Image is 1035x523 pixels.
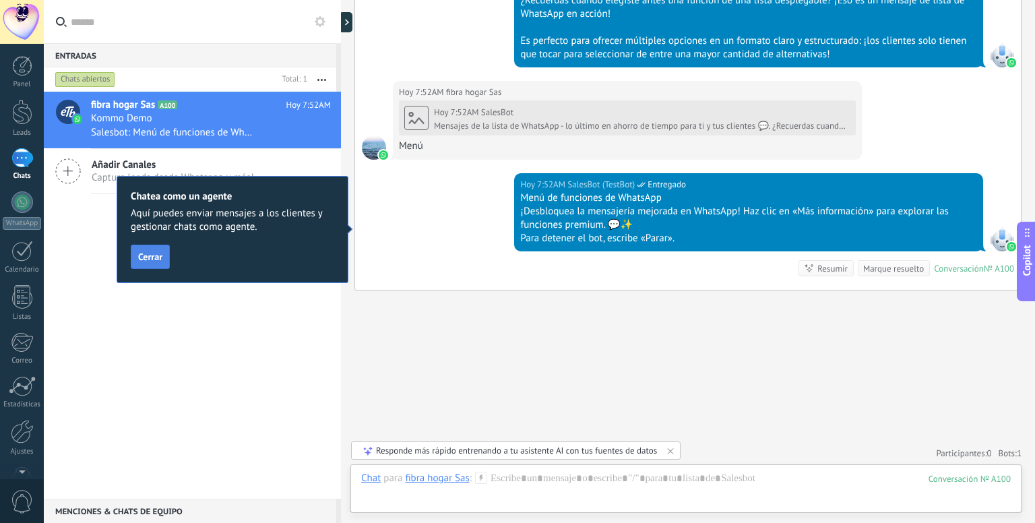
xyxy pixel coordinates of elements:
[44,43,336,67] div: Entradas
[307,67,336,92] button: Más
[434,107,481,118] div: Hoy 7:52AM
[92,158,254,171] span: Añadir Canales
[3,217,41,230] div: WhatsApp
[1007,242,1016,251] img: waba.svg
[520,205,977,232] div: ¡Desbloquea la mensajería mejorada en WhatsApp! Haz clic en «Más información» para explorar las f...
[990,227,1014,251] span: SalesBot
[3,400,42,409] div: Estadísticas
[399,140,856,153] div: Menú
[383,472,402,485] span: para
[648,178,686,191] span: Entregado
[91,98,155,112] span: fibra hogar Sas
[277,73,307,86] div: Total: 1
[520,34,977,61] div: Es perfecto para ofrecer múltiples opciones en un formato claro y estructurado: ¡los clientes sol...
[362,135,386,160] span: fibra hogar Sas
[1020,245,1034,276] span: Copilot
[990,43,1014,67] span: SalesBot
[92,171,254,184] span: Captura leads desde Whatsapp y más!
[929,473,1011,485] div: 100
[3,448,42,456] div: Ajustes
[863,262,924,275] div: Marque resuelto
[470,472,472,485] span: :
[44,499,336,523] div: Menciones & Chats de equipo
[3,313,42,321] div: Listas
[286,98,331,112] span: Hoy 7:52AM
[131,207,334,234] span: Aquí puedes enviar mensajes a los clientes y gestionar chats como agente.
[131,245,170,269] button: Cerrar
[405,472,469,484] div: fibra hogar Sas
[999,448,1022,459] span: Bots:
[3,357,42,365] div: Correo
[934,263,984,274] div: Conversación
[984,263,1014,274] div: № A100
[987,448,992,459] span: 0
[434,121,850,131] div: Mensajes de la lista de WhatsApp - lo último en ahorro de tiempo para ti y tus clientes 💬. ¿Recue...
[520,178,567,191] div: Hoy 7:52AM
[91,112,152,125] span: Kommo Demo
[73,115,82,124] img: icon
[158,100,177,109] span: A100
[3,266,42,274] div: Calendario
[936,448,991,459] a: Participantes:0
[376,445,657,456] div: Responde más rápido entrenando a tu asistente AI con tus fuentes de datos
[55,71,115,88] div: Chats abiertos
[91,126,257,139] span: Salesbot: Menú de funciones de WhatsApp ¡Desbloquea la mensajería mejorada en WhatsApp! Haz clic ...
[138,252,162,261] span: Cerrar
[1017,448,1022,459] span: 1
[1007,58,1016,67] img: waba.svg
[44,92,341,148] a: avatariconfibra hogar SasA100Hoy 7:52AMKommo DemoSalesbot: Menú de funciones de WhatsApp ¡Desbloq...
[520,191,977,205] div: Menú de funciones de WhatsApp
[817,262,848,275] div: Resumir
[399,86,446,99] div: Hoy 7:52AM
[446,86,502,99] span: fibra hogar Sas
[520,232,977,245] div: Para detener el bot, escribe «Parar».
[131,190,334,203] h2: Chatea como un agente
[3,172,42,181] div: Chats
[481,106,513,118] span: SalesBot
[3,80,42,89] div: Panel
[3,129,42,137] div: Leads
[339,12,352,32] div: Mostrar
[567,178,635,191] span: SalesBot (TestBot)
[379,150,388,160] img: waba.svg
